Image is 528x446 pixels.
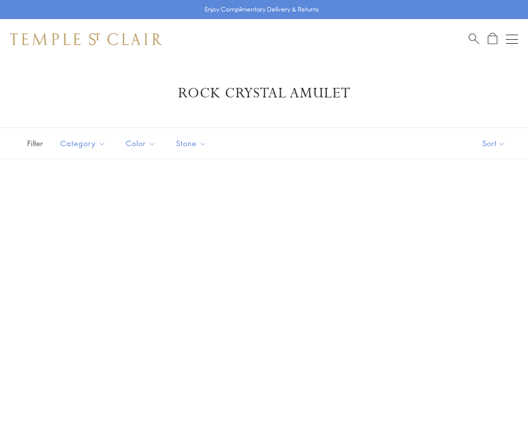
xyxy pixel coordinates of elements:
[10,33,162,45] img: Temple St. Clair
[460,128,528,159] button: Show sort by
[488,33,497,45] a: Open Shopping Bag
[55,137,113,150] span: Category
[168,132,214,155] button: Stone
[121,137,163,150] span: Color
[205,5,319,15] p: Enjoy Complimentary Delivery & Returns
[171,137,214,150] span: Stone
[53,132,113,155] button: Category
[118,132,163,155] button: Color
[469,33,479,45] a: Search
[25,84,503,102] h1: Rock Crystal Amulet
[506,33,518,45] button: Open navigation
